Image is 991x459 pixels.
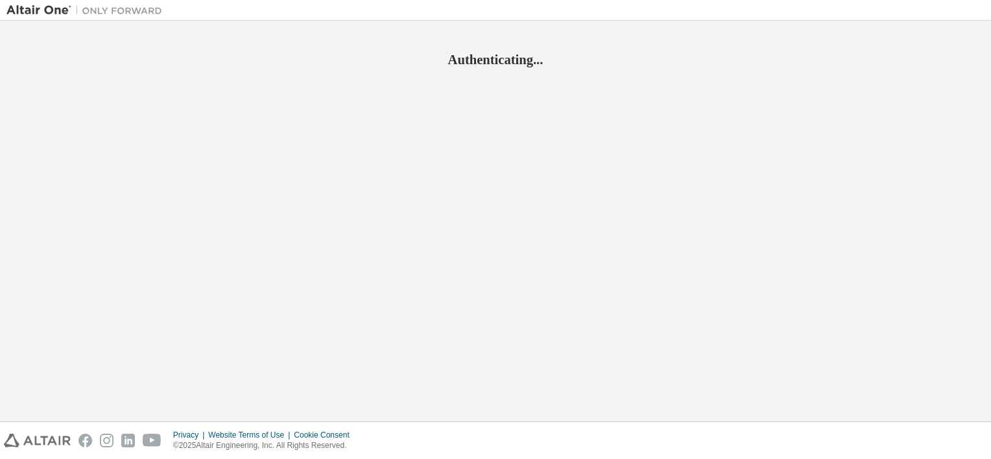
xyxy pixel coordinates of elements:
[100,434,113,447] img: instagram.svg
[4,434,71,447] img: altair_logo.svg
[121,434,135,447] img: linkedin.svg
[78,434,92,447] img: facebook.svg
[6,51,985,68] h2: Authenticating...
[173,430,208,440] div: Privacy
[6,4,169,17] img: Altair One
[143,434,161,447] img: youtube.svg
[294,430,357,440] div: Cookie Consent
[173,440,357,451] p: © 2025 Altair Engineering, Inc. All Rights Reserved.
[208,430,294,440] div: Website Terms of Use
